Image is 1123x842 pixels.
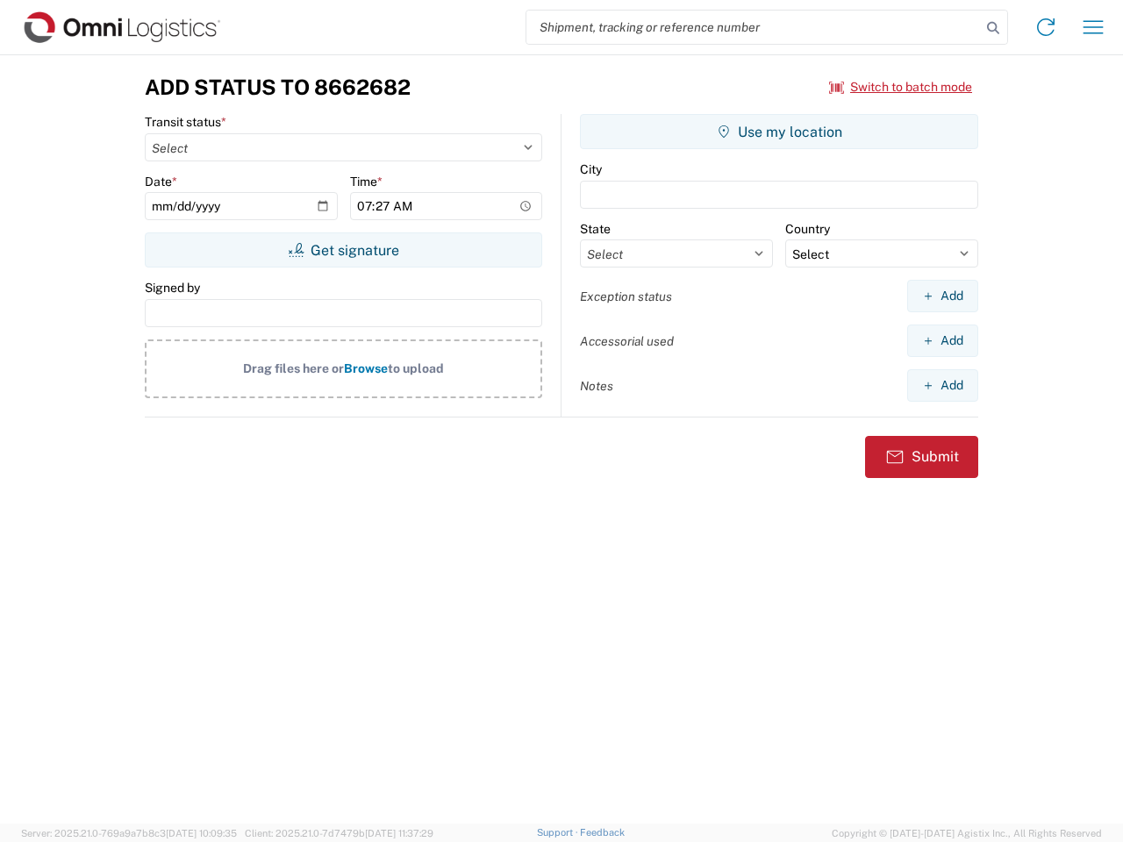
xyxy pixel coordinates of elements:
[580,289,672,304] label: Exception status
[21,828,237,838] span: Server: 2025.21.0-769a9a7b8c3
[907,369,978,402] button: Add
[145,114,226,130] label: Transit status
[145,280,200,296] label: Signed by
[365,828,433,838] span: [DATE] 11:37:29
[145,174,177,189] label: Date
[907,325,978,357] button: Add
[829,73,972,102] button: Switch to batch mode
[350,174,383,189] label: Time
[245,828,433,838] span: Client: 2025.21.0-7d7479b
[580,161,602,177] label: City
[344,361,388,375] span: Browse
[145,75,411,100] h3: Add Status to 8662682
[580,114,978,149] button: Use my location
[580,333,674,349] label: Accessorial used
[145,232,542,268] button: Get signature
[865,436,978,478] button: Submit
[537,827,581,838] a: Support
[166,828,237,838] span: [DATE] 10:09:35
[388,361,444,375] span: to upload
[526,11,981,44] input: Shipment, tracking or reference number
[580,378,613,394] label: Notes
[243,361,344,375] span: Drag files here or
[785,221,830,237] label: Country
[580,827,625,838] a: Feedback
[907,280,978,312] button: Add
[832,825,1102,841] span: Copyright © [DATE]-[DATE] Agistix Inc., All Rights Reserved
[580,221,611,237] label: State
